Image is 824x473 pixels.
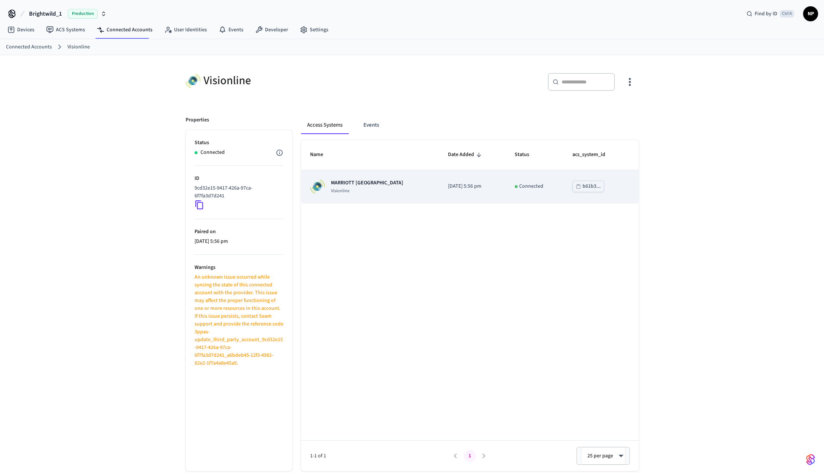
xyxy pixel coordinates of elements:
[294,23,334,36] a: Settings
[803,6,818,21] button: NP
[572,181,604,192] button: b61b3...
[780,10,794,18] span: Ctrl K
[186,73,408,88] div: Visionline
[448,182,497,190] p: [DATE] 5:56 pm
[195,175,283,182] p: ID
[331,188,403,194] p: Visionline
[310,452,449,460] span: 1-1 of 1
[741,7,800,20] div: Find by IDCtrl K
[213,23,249,36] a: Events
[186,116,209,124] p: Properties
[158,23,213,36] a: User Identities
[357,116,385,134] button: Events
[6,43,52,51] a: Connected Accounts
[68,9,98,19] span: Production
[195,139,283,147] p: Status
[755,10,777,18] span: Find by ID
[806,454,815,466] img: SeamLogoGradient.69752ec5.svg
[331,179,403,187] p: MARRIOTT [GEOGRAPHIC_DATA]
[310,179,325,194] img: Visionline Logo
[464,450,476,462] button: page 1
[519,182,543,190] p: Connected
[29,9,62,18] span: Brightwild_1
[249,23,294,36] a: Developer
[301,140,639,203] table: sticky table
[804,7,817,20] span: NP
[201,149,225,156] p: Connected
[310,149,333,161] span: Name
[449,450,491,462] nav: pagination navigation
[91,23,158,36] a: Connected Accounts
[581,447,625,465] div: 25 per page
[195,238,283,245] p: [DATE] 5:56 pm
[1,23,40,36] a: Devices
[583,182,601,191] div: b61b3...
[301,116,639,134] div: connected account tabs
[195,184,280,200] p: 9cd32e15-9417-426a-97ca-6f7fa3d7d241
[195,273,283,367] p: An unknown issue occurred while syncing the state of this connected account with the provider. Th...
[67,43,90,51] a: Visionline
[195,264,283,272] p: Warnings
[515,149,539,161] span: Status
[40,23,91,36] a: ACS Systems
[301,116,348,134] button: Access Systems
[186,73,201,88] img: Visionline
[572,149,615,161] span: acs_system_id
[448,149,484,161] span: Date Added
[195,228,283,236] p: Paired on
